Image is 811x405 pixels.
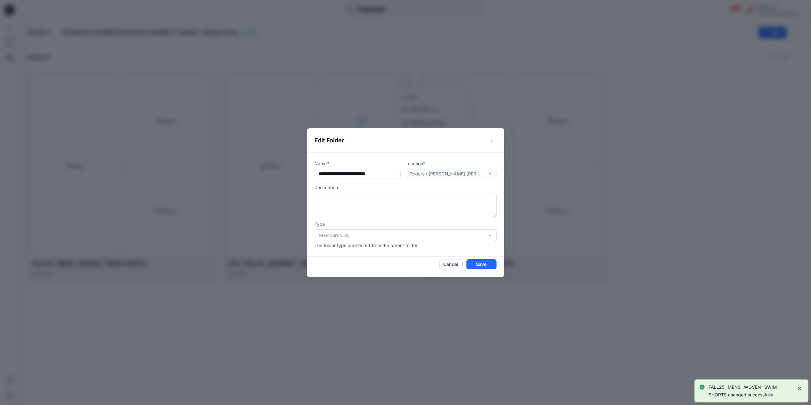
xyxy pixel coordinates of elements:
div: Notifications-bottom-right [691,377,811,405]
p: Type [315,221,497,227]
button: Cancel [439,259,463,269]
p: Name* [315,160,401,167]
header: Edit Folder [307,128,504,152]
button: Close [486,136,497,146]
p: FALL25_ MENS_ WOVEN_ SWIM SHORTS changed successfully [709,383,792,399]
p: Location* [406,160,497,167]
p: The folder type is inherited from the parent folder [315,242,497,249]
button: Save [466,259,497,269]
p: Description [315,184,497,191]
